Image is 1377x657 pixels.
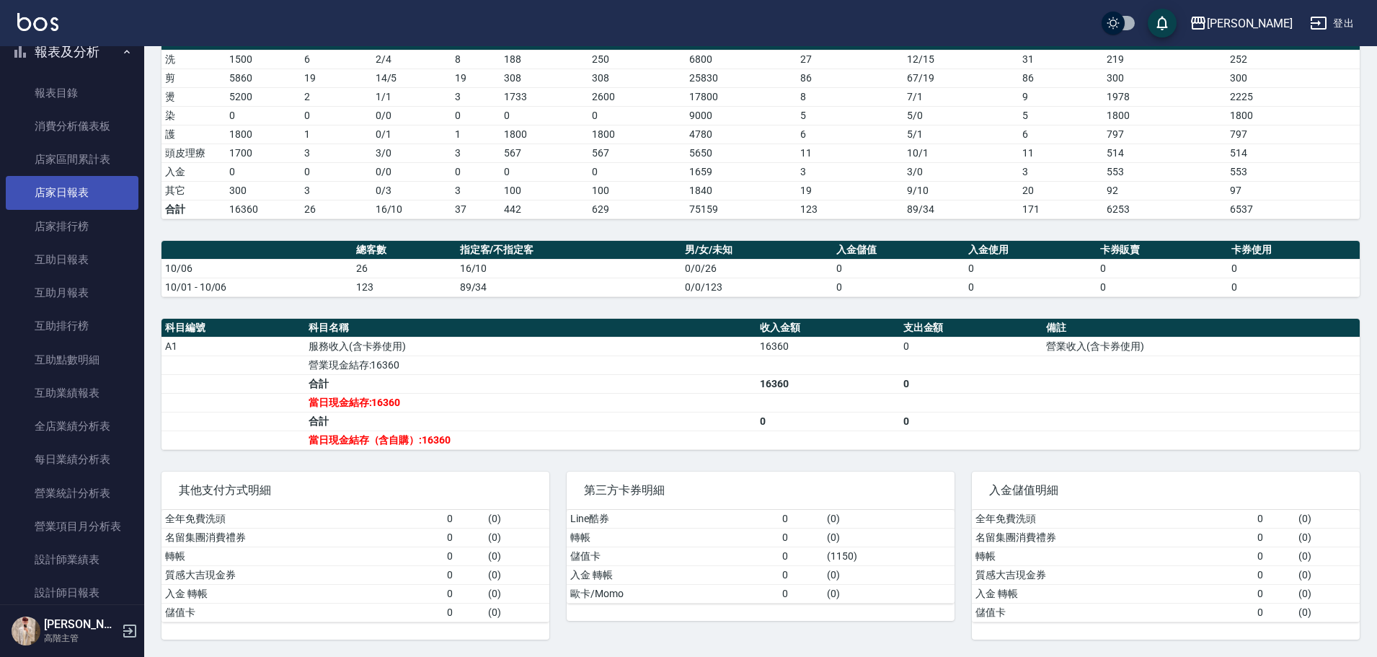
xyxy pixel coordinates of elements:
[588,162,686,181] td: 0
[1254,528,1296,547] td: 0
[686,162,796,181] td: 1659
[965,259,1097,278] td: 0
[686,144,796,162] td: 5650
[305,393,756,412] td: 當日現金結存:16360
[833,278,965,296] td: 0
[588,106,686,125] td: 0
[44,632,118,645] p: 高階主管
[588,200,686,219] td: 629
[372,144,452,162] td: 3 / 0
[161,69,226,87] td: 剪
[1295,603,1360,622] td: ( 0 )
[372,200,452,219] td: 16/10
[965,241,1097,260] th: 入金使用
[588,50,686,69] td: 250
[372,50,452,69] td: 2 / 4
[1228,259,1360,278] td: 0
[686,69,796,87] td: 25830
[1226,181,1360,200] td: 97
[161,241,1360,297] table: a dense table
[451,181,500,200] td: 3
[588,87,686,106] td: 2600
[1226,144,1360,162] td: 514
[567,584,779,603] td: 歐卡/Momo
[6,33,138,71] button: 報表及分析
[161,125,226,144] td: 護
[301,125,372,144] td: 1
[1295,584,1360,603] td: ( 0 )
[1184,9,1298,38] button: [PERSON_NAME]
[1019,87,1103,106] td: 9
[972,510,1254,529] td: 全年免費洗頭
[161,87,226,106] td: 燙
[6,210,138,243] a: 店家排行榜
[797,106,903,125] td: 5
[226,200,301,219] td: 16360
[443,603,485,622] td: 0
[484,510,549,529] td: ( 0 )
[484,547,549,565] td: ( 0 )
[6,543,138,576] a: 設計師業績表
[756,319,900,338] th: 收入金額
[1019,162,1103,181] td: 3
[372,69,452,87] td: 14 / 5
[681,259,833,278] td: 0/0/26
[1097,259,1228,278] td: 0
[6,376,138,410] a: 互助業績報表
[500,162,588,181] td: 0
[226,144,301,162] td: 1700
[6,477,138,510] a: 營業統計分析表
[44,617,118,632] h5: [PERSON_NAME]
[500,144,588,162] td: 567
[779,510,824,529] td: 0
[686,87,796,106] td: 17800
[161,547,443,565] td: 轉帳
[161,565,443,584] td: 質感大吉現金券
[1019,69,1103,87] td: 86
[353,278,456,296] td: 123
[301,106,372,125] td: 0
[451,50,500,69] td: 8
[500,87,588,106] td: 1733
[686,125,796,144] td: 4780
[686,106,796,125] td: 9000
[1103,87,1227,106] td: 1978
[456,241,682,260] th: 指定客/不指定客
[1295,510,1360,529] td: ( 0 )
[1103,69,1227,87] td: 300
[1226,200,1360,219] td: 6537
[226,69,301,87] td: 5860
[1103,106,1227,125] td: 1800
[226,125,301,144] td: 1800
[226,106,301,125] td: 0
[756,337,900,356] td: 16360
[1228,278,1360,296] td: 0
[161,162,226,181] td: 入金
[6,576,138,609] a: 設計師日報表
[900,319,1043,338] th: 支出金額
[972,510,1360,622] table: a dense table
[6,143,138,176] a: 店家區間累計表
[823,510,954,529] td: ( 0 )
[1254,565,1296,584] td: 0
[1103,200,1227,219] td: 6253
[443,547,485,565] td: 0
[1254,603,1296,622] td: 0
[823,565,954,584] td: ( 0 )
[1207,14,1293,32] div: [PERSON_NAME]
[972,584,1254,603] td: 入金 轉帳
[161,278,353,296] td: 10/01 - 10/06
[161,181,226,200] td: 其它
[567,510,779,529] td: Line酷券
[456,278,682,296] td: 89/34
[1226,162,1360,181] td: 553
[1226,125,1360,144] td: 797
[456,259,682,278] td: 16/10
[161,603,443,622] td: 儲值卡
[226,181,301,200] td: 300
[567,528,779,547] td: 轉帳
[161,200,226,219] td: 合計
[372,106,452,125] td: 0 / 0
[1019,181,1103,200] td: 20
[301,162,372,181] td: 0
